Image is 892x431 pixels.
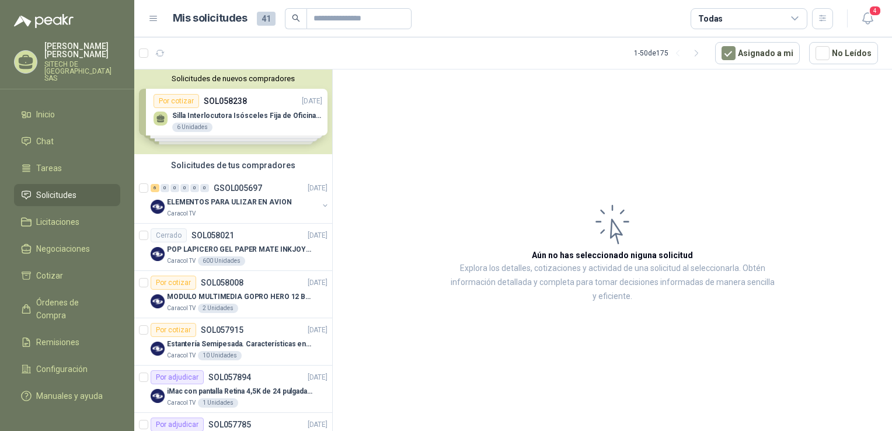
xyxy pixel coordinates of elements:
p: [DATE] [308,372,327,383]
img: Company Logo [151,294,165,308]
span: Inicio [36,108,55,121]
p: SOL058021 [191,231,234,239]
p: [DATE] [308,183,327,194]
p: SOL058008 [201,279,243,287]
button: No Leídos [809,42,878,64]
p: Caracol TV [167,351,196,360]
span: Cotizar [36,269,63,282]
h3: Aún no has seleccionado niguna solicitud [532,249,693,262]
a: Por adjudicarSOL057894[DATE] Company LogoiMac con pantalla Retina 4,5K de 24 pulgadas M4Caracol T... [134,366,332,413]
div: Solicitudes de tus compradores [134,154,332,176]
div: Por cotizar [151,276,196,290]
p: Caracol TV [167,209,196,218]
p: iMac con pantalla Retina 4,5K de 24 pulgadas M4 [167,386,312,397]
div: 0 [180,184,189,192]
a: Chat [14,130,120,152]
button: Solicitudes de nuevos compradores [139,74,327,83]
span: Configuración [36,363,88,376]
a: Órdenes de Compra [14,291,120,326]
img: Company Logo [151,389,165,403]
a: Por cotizarSOL058008[DATE] Company LogoMODULO MULTIMEDIA GOPRO HERO 12 BLACKCaracol TV2 Unidades [134,271,332,318]
span: Negociaciones [36,242,90,255]
div: 0 [200,184,209,192]
div: 600 Unidades [198,256,245,266]
img: Company Logo [151,342,165,356]
h1: Mis solicitudes [173,10,248,27]
a: Tareas [14,157,120,179]
a: Por cotizarSOL057915[DATE] Company LogoEstantería Semipesada. Características en el adjuntoCaraco... [134,318,332,366]
p: SITECH DE [GEOGRAPHIC_DATA] SAS [44,61,120,82]
p: Estantería Semipesada. Características en el adjunto [167,339,312,350]
div: 0 [170,184,179,192]
div: Solicitudes de nuevos compradoresPor cotizarSOL058238[DATE] Silla Interlocutora Isósceles Fija de... [134,69,332,154]
p: [DATE] [308,325,327,336]
span: Órdenes de Compra [36,296,109,322]
div: 1 Unidades [198,398,238,408]
span: Remisiones [36,336,79,349]
p: GSOL005697 [214,184,262,192]
a: Licitaciones [14,211,120,233]
img: Company Logo [151,200,165,214]
div: 0 [190,184,199,192]
a: Cotizar [14,265,120,287]
img: Logo peakr [14,14,74,28]
span: Tareas [36,162,62,175]
div: 1 - 50 de 175 [634,44,706,62]
p: [DATE] [308,230,327,241]
span: Manuales y ayuda [36,390,103,402]
div: 2 Unidades [198,304,238,313]
div: 6 [151,184,159,192]
div: 10 Unidades [198,351,242,360]
div: 0 [161,184,169,192]
a: Solicitudes [14,184,120,206]
span: search [292,14,300,22]
p: MODULO MULTIMEDIA GOPRO HERO 12 BLACK [167,291,312,303]
p: SOL057785 [208,420,251,429]
p: [DATE] [308,277,327,289]
span: Chat [36,135,54,148]
p: Caracol TV [167,304,196,313]
a: Configuración [14,358,120,380]
p: [PERSON_NAME] [PERSON_NAME] [44,42,120,58]
div: Cerrado [151,228,187,242]
a: Negociaciones [14,238,120,260]
span: Licitaciones [36,215,79,228]
p: ELEMENTOS PARA ULIZAR EN AVION [167,197,291,208]
button: Asignado a mi [715,42,800,64]
a: Manuales y ayuda [14,385,120,407]
div: Todas [698,12,723,25]
button: 4 [857,8,878,29]
p: Explora los detalles, cotizaciones y actividad de una solicitud al seleccionarla. Obtén informaci... [450,262,775,304]
p: SOL057915 [201,326,243,334]
span: Solicitudes [36,189,76,201]
a: Inicio [14,103,120,126]
p: SOL057894 [208,373,251,381]
p: Caracol TV [167,398,196,408]
a: 6 0 0 0 0 0 GSOL005697[DATE] Company LogoELEMENTOS PARA ULIZAR EN AVIONCaracol TV [151,181,330,218]
div: Por cotizar [151,323,196,337]
span: 41 [257,12,276,26]
a: CerradoSOL058021[DATE] Company LogoPOP LAPICERO GEL PAPER MATE INKJOY 0.7 (Revisar el adjunto)Car... [134,224,332,271]
p: [DATE] [308,419,327,430]
div: Por adjudicar [151,370,204,384]
span: 4 [869,5,881,16]
a: Remisiones [14,331,120,353]
p: Caracol TV [167,256,196,266]
img: Company Logo [151,247,165,261]
p: POP LAPICERO GEL PAPER MATE INKJOY 0.7 (Revisar el adjunto) [167,244,312,255]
